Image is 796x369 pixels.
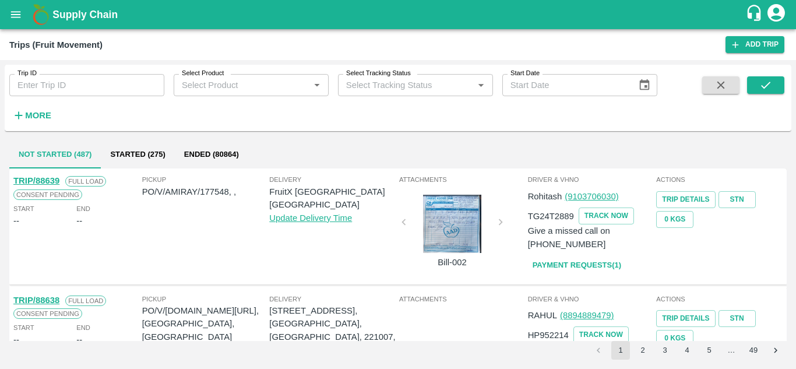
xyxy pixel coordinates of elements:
span: Attachments [399,294,526,304]
a: TRIP/88638 [13,296,59,305]
img: logo [29,3,52,26]
strong: More [25,111,51,120]
span: Attachments [399,174,526,185]
span: Pickup [142,174,270,185]
span: Full Load [65,176,106,187]
label: Select Product [182,69,224,78]
button: 0 Kgs [656,211,693,228]
p: PO/V/AMIRAY/177548, , [142,185,270,198]
a: TRIP/88639 [13,176,59,185]
button: Go to page 2 [633,341,652,360]
a: Trip Details [656,310,715,327]
button: 0 Kgs [656,330,693,347]
p: [STREET_ADDRESS], [GEOGRAPHIC_DATA], [GEOGRAPHIC_DATA], 221007, [GEOGRAPHIC_DATA] [269,304,397,356]
p: Bill-002 [408,256,496,269]
button: More [9,106,54,125]
div: account of current user [766,2,787,27]
button: Not Started (487) [9,140,101,168]
b: Supply Chain [52,9,118,20]
label: Select Tracking Status [346,69,411,78]
button: Open [473,78,488,93]
span: Driver & VHNo [528,174,654,185]
a: Trip Details [656,191,715,208]
input: Select Product [177,78,306,93]
span: Pickup [142,294,270,304]
span: Delivery [269,174,397,185]
span: End [76,203,90,214]
button: TRACK NOW [579,208,634,224]
span: Start [13,203,34,214]
input: Select Tracking Status [341,78,455,93]
a: Supply Chain [52,6,745,23]
a: Update Delivery Time [269,213,352,223]
span: Driver & VHNo [528,294,654,304]
div: -- [76,333,82,346]
a: STN [718,191,756,208]
p: Give a missed call on [PHONE_NUMBER] [528,224,654,251]
button: Started (275) [101,140,174,168]
button: page 1 [611,341,630,360]
p: PO/V/[DOMAIN_NAME][URL], [GEOGRAPHIC_DATA], [GEOGRAPHIC_DATA] [142,304,270,343]
div: Trips (Fruit Movement) [9,37,103,52]
span: End [76,322,90,333]
div: -- [13,215,19,227]
button: Choose date [633,74,656,96]
p: TG24T2889 [528,210,574,223]
button: Go to page 49 [744,341,763,360]
span: Rohitash [528,192,562,201]
span: Start [13,322,34,333]
a: (8894889479) [560,311,614,320]
span: Actions [656,174,783,185]
button: Ended (80864) [175,140,248,168]
nav: pagination navigation [587,341,787,360]
span: Consent Pending [13,308,82,319]
div: … [722,345,741,356]
button: Open [309,78,325,93]
button: TRACK NOW [573,326,629,343]
span: Full Load [65,296,106,306]
div: -- [13,333,19,346]
input: Start Date [502,74,629,96]
a: Payment Requests(1) [528,255,626,276]
div: -- [76,215,82,227]
a: STN [718,310,756,327]
label: Trip ID [17,69,37,78]
button: Go to page 3 [656,341,674,360]
div: customer-support [745,4,766,25]
label: Start Date [510,69,540,78]
input: Enter Trip ID [9,74,164,96]
span: RAHUL [528,311,557,320]
span: Delivery [269,294,397,304]
p: FruitX [GEOGRAPHIC_DATA] [GEOGRAPHIC_DATA] [269,185,397,212]
span: Consent Pending [13,189,82,200]
button: Go to page 4 [678,341,696,360]
a: Add Trip [725,36,784,53]
button: Go to next page [766,341,785,360]
button: open drawer [2,1,29,28]
span: Actions [656,294,783,304]
p: HP952214 [528,329,569,342]
button: Go to page 5 [700,341,718,360]
a: (9103706030) [565,192,618,201]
